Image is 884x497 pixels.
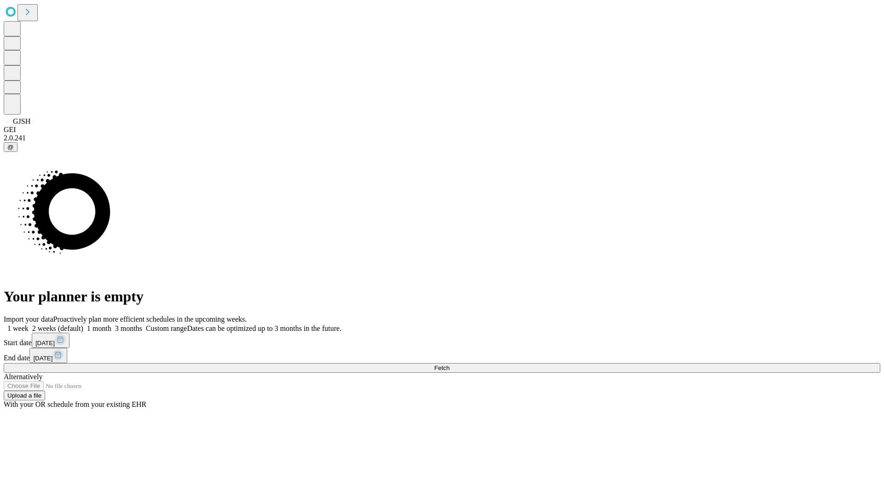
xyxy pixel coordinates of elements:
button: [DATE] [29,348,67,363]
span: @ [7,144,14,150]
h1: Your planner is empty [4,288,880,305]
div: GEI [4,126,880,134]
span: GJSH [13,117,30,125]
span: Proactively plan more efficient schedules in the upcoming weeks. [53,315,247,323]
span: [DATE] [35,340,55,347]
button: Upload a file [4,391,45,400]
span: 1 week [7,324,29,332]
div: End date [4,348,880,363]
div: Start date [4,333,880,348]
span: [DATE] [33,355,52,362]
span: Fetch [434,364,449,371]
button: [DATE] [32,333,70,348]
span: Custom range [146,324,187,332]
button: @ [4,142,17,152]
button: Fetch [4,363,880,373]
div: 2.0.241 [4,134,880,142]
span: 2 weeks (default) [32,324,83,332]
span: Dates can be optimized up to 3 months in the future. [187,324,341,332]
span: 1 month [87,324,111,332]
span: With your OR schedule from your existing EHR [4,400,146,408]
span: Import your data [4,315,53,323]
span: Alternatively [4,373,42,381]
span: 3 months [115,324,142,332]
